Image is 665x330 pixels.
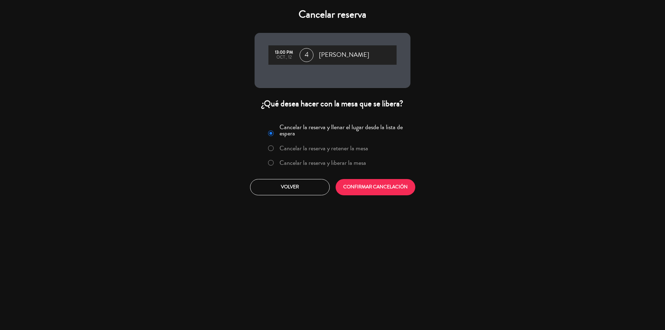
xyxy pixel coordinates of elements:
[280,160,366,166] label: Cancelar la reserva y liberar la mesa
[319,50,369,60] span: [PERSON_NAME]
[272,50,296,55] div: 13:00 PM
[280,145,368,151] label: Cancelar la reserva y retener la mesa
[300,48,313,62] span: 4
[280,124,406,136] label: Cancelar la reserva y llenar el lugar desde la lista de espera
[272,55,296,60] div: oct., 12
[255,98,410,109] div: ¿Qué desea hacer con la mesa que se libera?
[336,179,415,195] button: CONFIRMAR CANCELACIÓN
[255,8,410,21] h4: Cancelar reserva
[250,179,330,195] button: Volver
